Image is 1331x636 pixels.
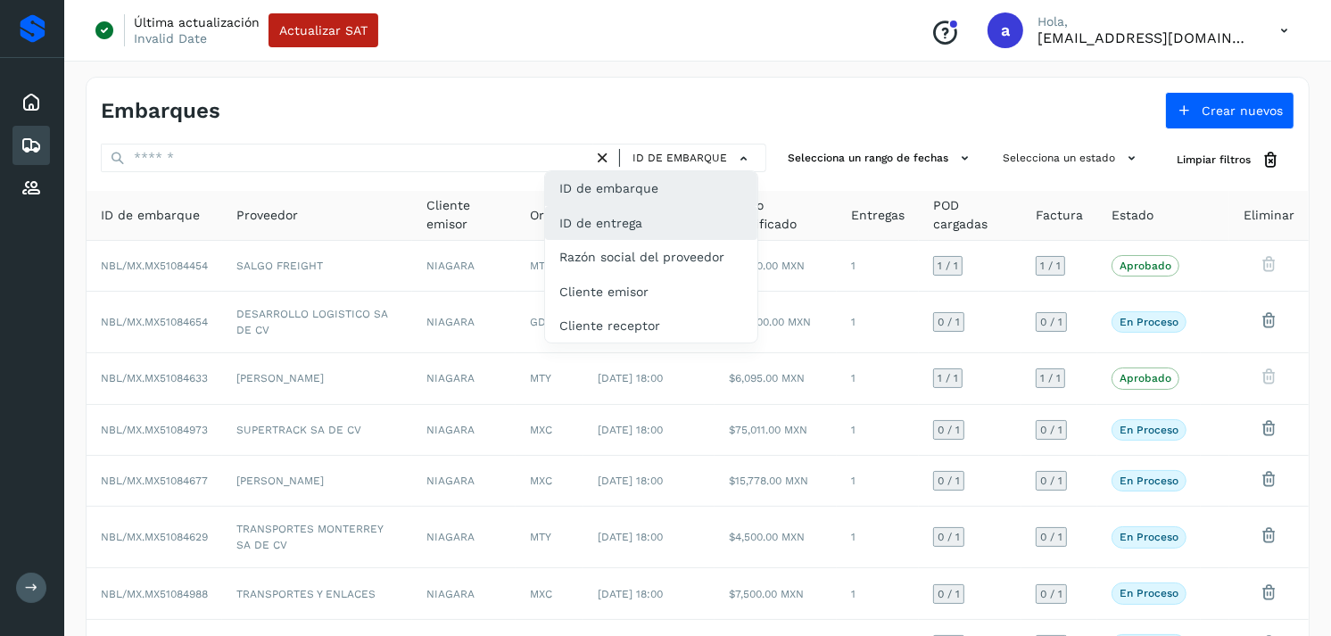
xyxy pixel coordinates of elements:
[134,30,207,46] p: Invalid Date
[545,309,757,343] div: Cliente receptor
[545,206,757,240] div: ID de entrega
[545,171,757,205] div: ID de embarque
[134,14,260,30] p: Última actualización
[545,275,757,309] div: Cliente emisor
[1038,29,1252,46] p: alejperez@niagarawater.com
[279,24,368,37] span: Actualizar SAT
[545,240,757,274] div: Razón social del proveedor
[12,169,50,208] div: Proveedores
[1038,14,1252,29] p: Hola,
[12,126,50,165] div: Embarques
[269,13,378,47] button: Actualizar SAT
[12,83,50,122] div: Inicio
